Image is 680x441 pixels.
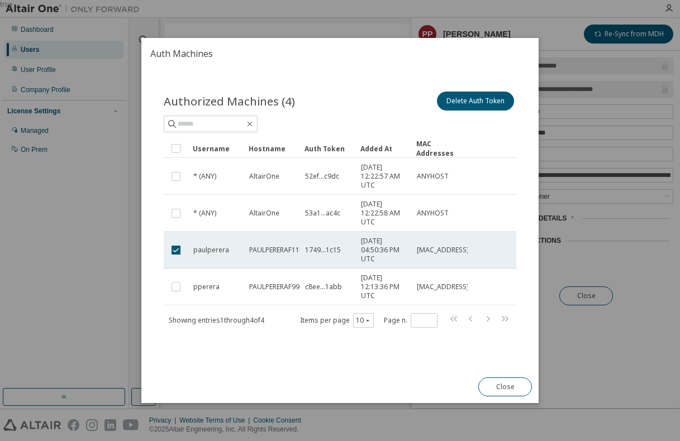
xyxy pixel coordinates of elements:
[300,313,374,328] span: Items per page
[141,38,539,69] h2: Auth Machines
[305,246,341,255] span: 1749...1c15
[305,209,340,218] span: 53a1...ac4c
[193,172,216,181] span: * (ANY)
[360,140,407,157] div: Added At
[356,316,371,325] button: 10
[384,313,438,328] span: Page n.
[193,282,220,291] span: pperera
[193,209,216,218] span: * (ANY)
[417,209,449,218] span: ANYHOST
[417,246,469,255] span: [MAC_ADDRESS]
[249,282,304,291] span: PAULPERERAF99C
[361,274,407,300] span: [DATE] 12:13:36 PM UTC
[361,200,407,227] span: [DATE] 12:22:58 AM UTC
[249,140,296,157] div: Hostname
[361,163,407,190] span: [DATE] 12:22:57 AM UTC
[305,282,342,291] span: c8ee...1abb
[417,172,449,181] span: ANYHOST
[249,209,279,218] span: AltairOne
[437,92,514,111] button: Delete Auth Token
[305,140,351,157] div: Auth Token
[193,140,240,157] div: Username
[249,246,304,255] span: PAULPERERAF11C
[478,377,532,396] button: Close
[305,172,339,181] span: 52ef...c9dc
[193,246,229,255] span: paulperera
[164,93,295,109] span: Authorized Machines (4)
[361,237,407,263] span: [DATE] 04:50:36 PM UTC
[249,172,279,181] span: AltairOne
[416,139,463,158] div: MAC Addresses
[417,282,469,291] span: [MAC_ADDRESS]
[169,315,264,325] span: Showing entries 1 through 4 of 4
